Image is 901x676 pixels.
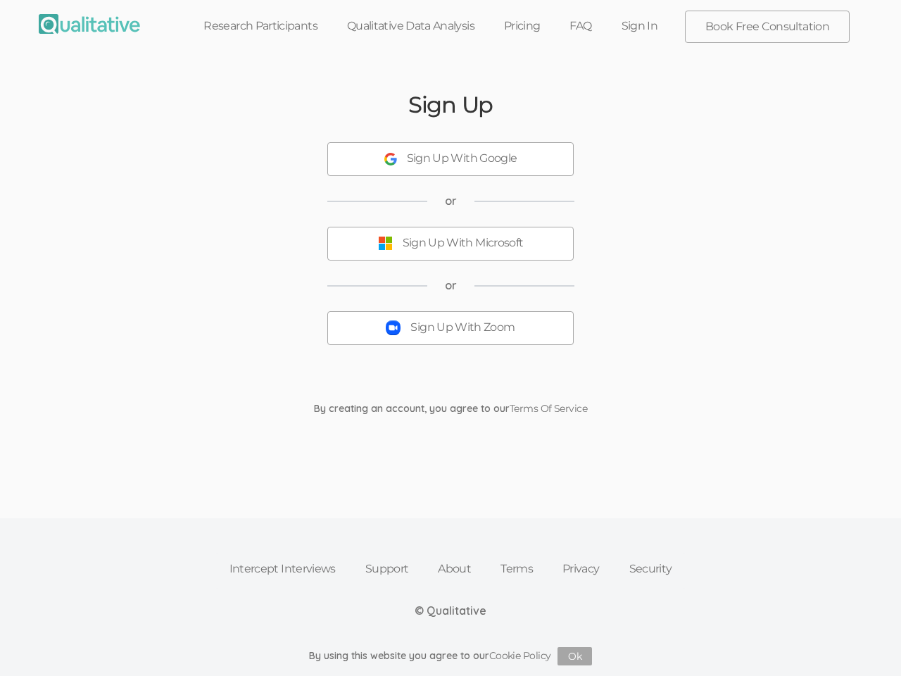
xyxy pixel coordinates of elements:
a: About [423,553,486,584]
a: Security [615,553,687,584]
a: Book Free Consultation [686,11,849,42]
h2: Sign Up [408,92,493,117]
div: Sign Up With Microsoft [403,235,524,251]
img: Sign Up With Zoom [386,320,401,335]
img: Qualitative [39,14,140,34]
a: Research Participants [189,11,332,42]
div: © Qualitative [415,603,486,619]
img: Sign Up With Microsoft [378,236,393,251]
a: Intercept Interviews [215,553,351,584]
a: Privacy [548,553,615,584]
a: Terms Of Service [510,402,587,415]
div: Sign Up With Google [407,151,517,167]
button: Ok [557,647,592,665]
a: FAQ [555,11,606,42]
img: Sign Up With Google [384,153,397,165]
a: Sign In [607,11,673,42]
div: By using this website you agree to our [309,647,593,665]
a: Support [351,553,424,584]
span: or [445,277,457,294]
div: Sign Up With Zoom [410,320,515,336]
button: Sign Up With Microsoft [327,227,574,261]
a: Terms [486,553,548,584]
a: Qualitative Data Analysis [332,11,489,42]
span: or [445,193,457,209]
a: Cookie Policy [489,649,551,662]
div: By creating an account, you agree to our [303,401,598,415]
button: Sign Up With Zoom [327,311,574,345]
button: Sign Up With Google [327,142,574,176]
a: Pricing [489,11,555,42]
